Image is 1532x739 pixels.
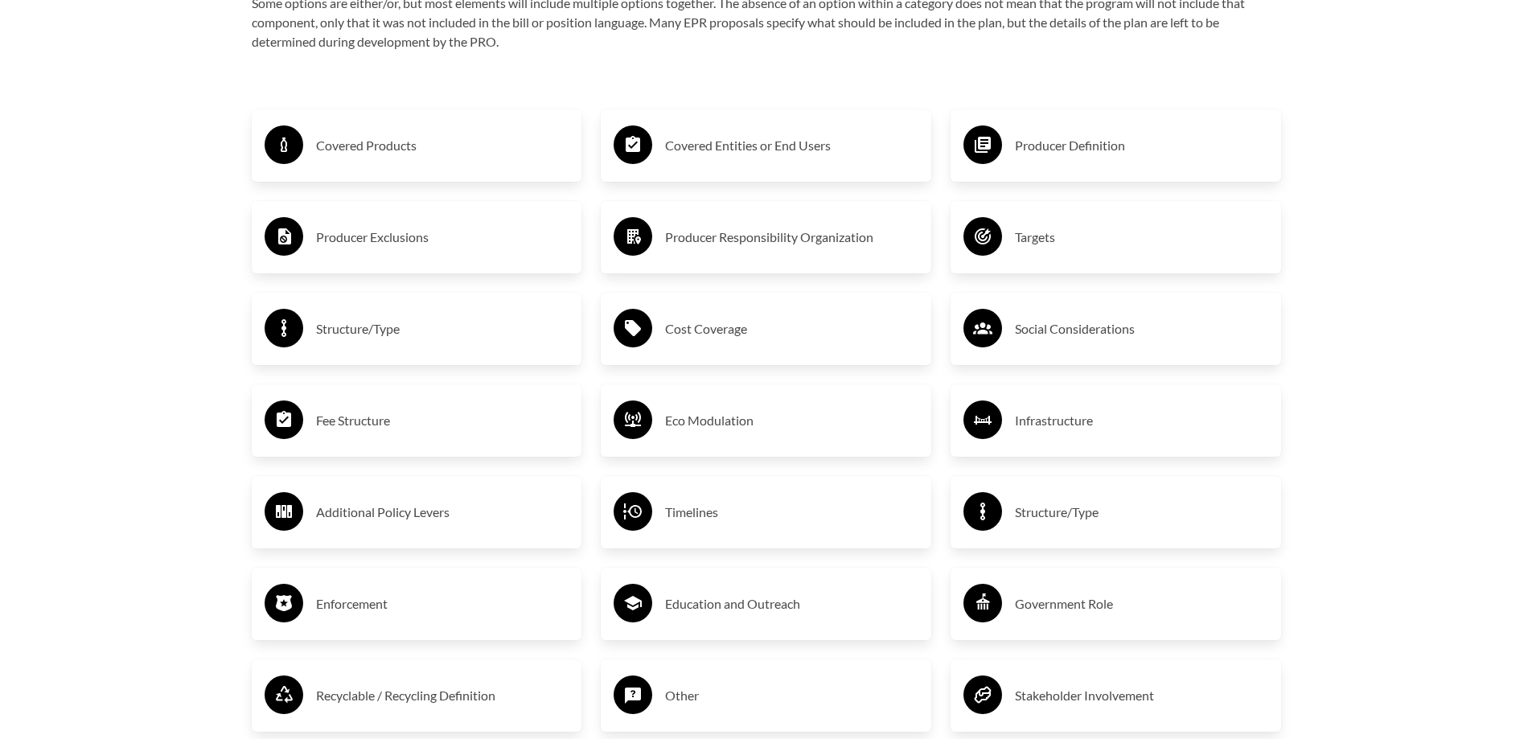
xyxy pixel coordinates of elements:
[316,224,569,250] h3: Producer Exclusions
[665,408,918,433] h3: Eco Modulation
[665,591,918,617] h3: Education and Outreach
[1015,316,1268,342] h3: Social Considerations
[316,499,569,525] h3: Additional Policy Levers
[1015,683,1268,708] h3: Stakeholder Involvement
[316,408,569,433] h3: Fee Structure
[1015,408,1268,433] h3: Infrastructure
[665,316,918,342] h3: Cost Coverage
[316,316,569,342] h3: Structure/Type
[665,499,918,525] h3: Timelines
[665,224,918,250] h3: Producer Responsibility Organization
[1015,591,1268,617] h3: Government Role
[665,133,918,158] h3: Covered Entities or End Users
[316,591,569,617] h3: Enforcement
[316,683,569,708] h3: Recyclable / Recycling Definition
[316,133,569,158] h3: Covered Products
[665,683,918,708] h3: Other
[1015,499,1268,525] h3: Structure/Type
[1015,224,1268,250] h3: Targets
[1015,133,1268,158] h3: Producer Definition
